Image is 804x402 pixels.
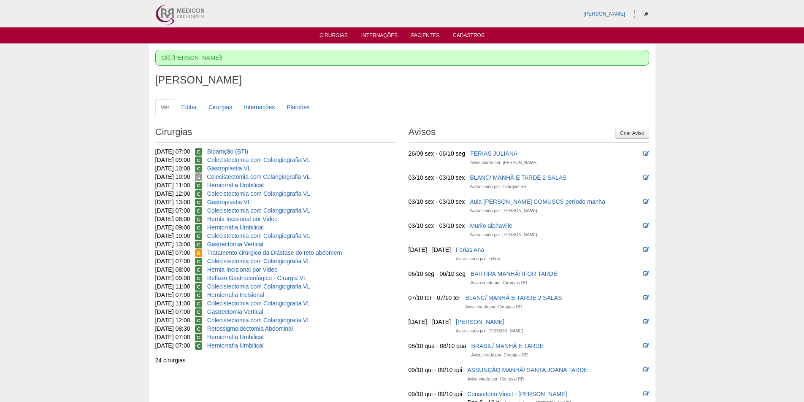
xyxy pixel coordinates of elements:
[155,300,190,307] span: [DATE] 11:00
[453,32,485,41] a: Cadastros
[195,241,202,248] span: Confirmada
[207,216,278,222] a: Hernia Incisional por Video
[207,173,310,180] a: Colecistectomia com Colangiografia VL
[409,294,460,302] div: 07/10 ter - 07/10 ter
[195,182,202,189] span: Confirmada
[409,390,463,398] div: 09/10 qui - 09/10 qui
[207,249,342,256] a: Tratamento cirúrgico da Diástase do reto abdomem
[207,308,263,315] a: Gastrectomia Vertical
[207,283,310,290] a: Colecistectomia com Colangiografia VL
[195,342,202,350] span: Confirmada
[467,375,524,383] div: Aviso criado por: Cirurgias RR
[155,224,190,231] span: [DATE] 09:00
[195,283,202,291] span: Confirmada
[409,342,466,350] div: 08/10 qua - 08/10 qua
[195,317,202,324] span: Confirmada
[470,150,517,157] a: FERIAS JULIANA
[470,159,537,167] div: Aviso criado por: [PERSON_NAME]
[195,334,202,341] span: Confirmada
[238,99,280,115] a: Internações
[155,99,175,115] a: Ver
[319,32,348,41] a: Cirurgias
[155,190,190,197] span: [DATE] 12:00
[155,291,190,298] span: [DATE] 07:00
[195,190,202,198] span: Confirmada
[203,99,238,115] a: Cirurgias
[207,182,264,189] a: Herniorrafia Umbilical
[195,199,202,206] span: Confirmada
[281,99,315,115] a: Plantões
[155,342,190,349] span: [DATE] 07:00
[643,271,649,277] i: Editar
[195,232,202,240] span: Confirmada
[155,275,190,281] span: [DATE] 09:00
[207,156,310,163] a: Colecistectomia com Colangiografia VL
[643,151,649,156] i: Editar
[470,183,526,191] div: Aviso criado por: Cirurgias RR
[155,207,190,214] span: [DATE] 07:00
[155,249,190,256] span: [DATE] 07:00
[207,165,251,172] a: Gastroplastia VL
[207,232,310,239] a: Colecistectomia com Colangiografia VL
[471,351,528,359] div: Aviso criado por: Cirurgias RR
[195,216,202,223] span: Confirmada
[155,308,190,315] span: [DATE] 07:00
[207,148,248,155] a: Bipartição (BTI)
[207,224,264,231] a: Herniorrafia Umbilical
[195,224,202,232] span: Confirmada
[195,308,202,316] span: Confirmada
[155,232,190,239] span: [DATE] 10:00
[470,174,566,181] a: BLANC/ MANHÃ E TARDE 2 SALAS
[643,199,649,205] i: Editar
[643,223,649,229] i: Editar
[456,318,504,325] a: [PERSON_NAME]
[583,11,625,17] a: [PERSON_NAME]
[207,266,278,273] a: Hernia Incisional por Video
[155,216,190,222] span: [DATE] 08:00
[467,391,567,397] a: Consultorio Vincit - [PERSON_NAME]
[195,275,202,282] span: Confirmada
[155,199,190,205] span: [DATE] 13:00
[155,182,190,189] span: [DATE] 11:00
[207,190,310,197] a: Colecistectomia com Colangiografia VL
[409,197,465,206] div: 03/10 sex - 03/10 sex
[470,198,605,205] a: Aula [PERSON_NAME] COMUSCS período manha
[195,300,202,308] span: Confirmada
[195,258,202,265] span: Confirmada
[643,343,649,349] i: Editar
[409,318,451,326] div: [DATE] - [DATE]
[361,32,398,41] a: Internações
[155,317,190,324] span: [DATE] 12:00
[643,391,649,397] i: Editar
[470,222,512,229] a: Murilo alphaville
[643,247,649,253] i: Editar
[195,266,202,274] span: Confirmada
[155,283,190,290] span: [DATE] 11:00
[465,294,562,301] a: BLANC/ MANHÃ E TARDE 2 SALAS
[615,128,649,139] a: Criar Aviso
[207,342,264,349] a: Herniorrafia Umbilical
[409,221,465,230] div: 03/10 sex - 03/10 sex
[155,156,190,163] span: [DATE] 09:00
[409,246,451,254] div: [DATE] - [DATE]
[456,255,501,263] div: Aviso criado por: Fellow
[155,165,190,172] span: [DATE] 10:00
[155,325,190,332] span: [DATE] 08:30
[207,258,310,264] a: Colecistectomia com Colangiografia VL
[195,249,202,257] span: Reservada
[207,300,310,307] a: Colecistectomia com Colangiografia VL
[409,270,466,278] div: 06/10 seg - 06/10 seg
[409,149,466,158] div: 26/09 sex - 06/10 seg
[465,303,522,311] div: Aviso criado por: Cirurgias RR
[195,291,202,299] span: Confirmada
[155,75,649,85] h1: [PERSON_NAME]
[155,356,396,364] div: 24 cirurgias
[644,11,648,16] i: Sair
[207,325,293,332] a: Retossigmoidectomia Abdominal
[155,148,190,155] span: [DATE] 07:00
[195,165,202,173] span: Confirmada
[155,173,190,180] span: [DATE] 10:00
[643,319,649,325] i: Editar
[195,156,202,164] span: Confirmada
[195,148,202,156] span: Confirmada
